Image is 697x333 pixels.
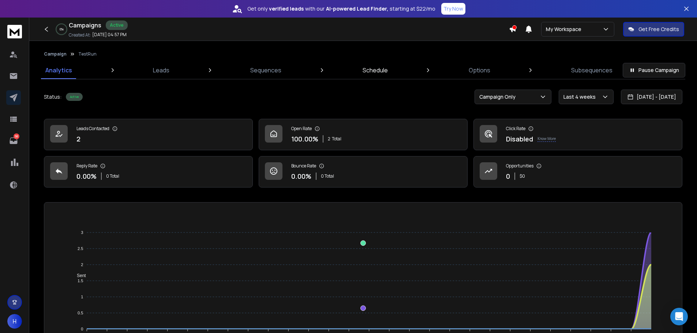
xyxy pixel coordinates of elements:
span: Sent [71,273,86,278]
p: 0.00 % [76,171,97,181]
a: Reply Rate0.00%0 Total [44,156,253,188]
div: Active [106,20,128,30]
p: TestRun [78,51,97,57]
tspan: 1 [81,295,83,299]
p: Know More [537,136,556,142]
span: Total [332,136,341,142]
a: Open Rate100.00%2Total [259,119,468,150]
a: Bounce Rate0.00%0 Total [259,156,468,188]
h1: Campaigns [69,21,101,30]
p: Options [469,66,490,75]
span: 2 [328,136,330,142]
strong: AI-powered Lead Finder, [326,5,388,12]
p: 100.00 % [291,134,318,144]
p: Campaign Only [479,93,518,101]
button: [DATE] - [DATE] [621,90,682,104]
a: 58 [6,133,21,148]
tspan: 1.5 [78,279,83,283]
a: Schedule [358,61,392,79]
a: Leads [149,61,174,79]
button: Campaign [44,51,67,57]
p: Status: [44,93,61,101]
p: Disabled [506,134,533,144]
p: Sequences [250,66,281,75]
p: 0 Total [106,173,119,179]
strong: verified leads [269,5,304,12]
a: Click RateDisabledKnow More [473,119,682,150]
p: 0.00 % [291,171,311,181]
button: H [7,314,22,329]
tspan: 0.5 [78,311,83,315]
p: $ 0 [520,173,525,179]
button: Pause Campaign [623,63,685,77]
div: Open Intercom Messenger [670,308,688,325]
p: Get Free Credits [638,26,679,33]
p: Click Rate [506,126,525,132]
p: Subsequences [571,66,612,75]
a: Subsequences [567,61,617,79]
p: 0 [506,171,510,181]
a: Analytics [41,61,76,79]
p: Open Rate [291,126,312,132]
p: Last 4 weeks [563,93,599,101]
div: Active [66,93,83,101]
p: 0 Total [321,173,334,179]
img: logo [7,25,22,38]
tspan: 0 [81,327,83,331]
tspan: 3 [81,230,83,235]
p: Leads Contacted [76,126,109,132]
p: Try Now [443,5,463,12]
a: Leads Contacted2 [44,119,253,150]
p: My Workspace [546,26,584,33]
p: 2 [76,134,80,144]
a: Options [464,61,495,79]
p: Get only with our starting at $22/mo [247,5,435,12]
tspan: 2.5 [78,246,83,251]
button: Try Now [441,3,465,15]
p: Reply Rate [76,163,97,169]
a: Sequences [246,61,286,79]
p: Created At: [69,32,91,38]
button: Get Free Credits [623,22,684,37]
p: Bounce Rate [291,163,316,169]
p: Opportunities [506,163,533,169]
a: Opportunities0$0 [473,156,682,188]
p: Analytics [45,66,72,75]
p: [DATE] 04:57 PM [92,32,127,38]
p: Leads [153,66,169,75]
p: Schedule [363,66,388,75]
p: 0 % [60,27,64,31]
tspan: 2 [81,262,83,267]
p: 58 [14,133,19,139]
